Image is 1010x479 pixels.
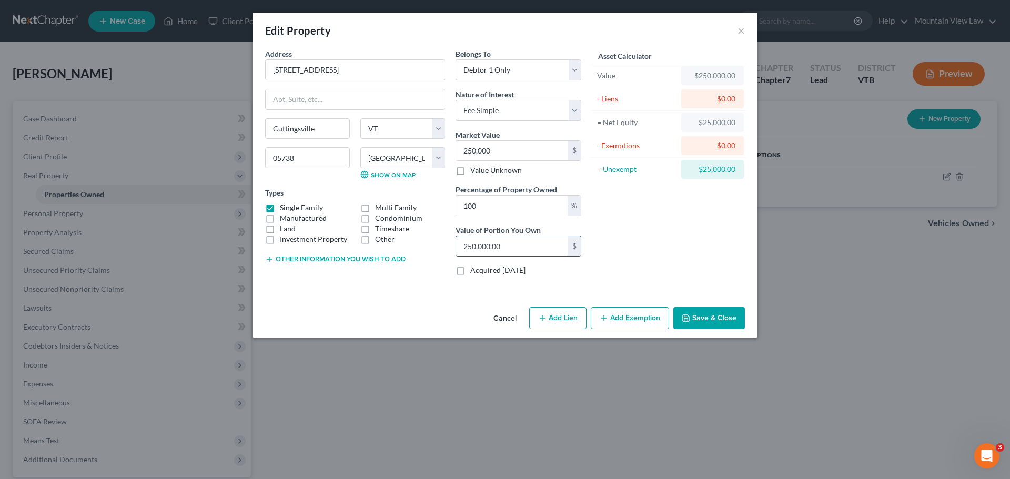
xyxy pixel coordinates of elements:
[568,141,581,161] div: $
[280,223,296,234] label: Land
[996,443,1004,452] span: 3
[360,170,416,179] a: Show on Map
[974,443,999,468] iframe: Intercom live chat
[456,49,491,58] span: Belongs To
[266,60,445,80] input: Enter address...
[375,234,395,244] label: Other
[690,117,735,128] div: $25,000.00
[265,147,350,168] input: Enter zip...
[485,308,525,329] button: Cancel
[280,234,347,244] label: Investment Property
[568,196,581,216] div: %
[597,117,676,128] div: = Net Equity
[280,202,323,213] label: Single Family
[265,23,331,38] div: Edit Property
[265,49,292,58] span: Address
[568,236,581,256] div: $
[456,129,500,140] label: Market Value
[597,164,676,175] div: = Unexempt
[280,213,327,223] label: Manufactured
[456,184,557,195] label: Percentage of Property Owned
[265,187,284,198] label: Types
[456,141,568,161] input: 0.00
[597,94,676,104] div: - Liens
[591,307,669,329] button: Add Exemption
[456,225,541,236] label: Value of Portion You Own
[375,202,417,213] label: Multi Family
[266,89,445,109] input: Apt, Suite, etc...
[597,70,676,81] div: Value
[529,307,587,329] button: Add Lien
[470,265,526,276] label: Acquired [DATE]
[470,165,522,176] label: Value Unknown
[597,140,676,151] div: - Exemptions
[266,119,349,139] input: Enter city...
[690,94,735,104] div: $0.00
[673,307,745,329] button: Save & Close
[690,164,735,175] div: $25,000.00
[690,70,735,81] div: $250,000.00
[456,89,514,100] label: Nature of Interest
[598,50,652,62] label: Asset Calculator
[265,255,406,263] button: Other information you wish to add
[375,223,409,234] label: Timeshare
[738,24,745,37] button: ×
[456,236,568,256] input: 0.00
[375,213,422,223] label: Condominium
[456,196,568,216] input: 0.00
[690,140,735,151] div: $0.00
